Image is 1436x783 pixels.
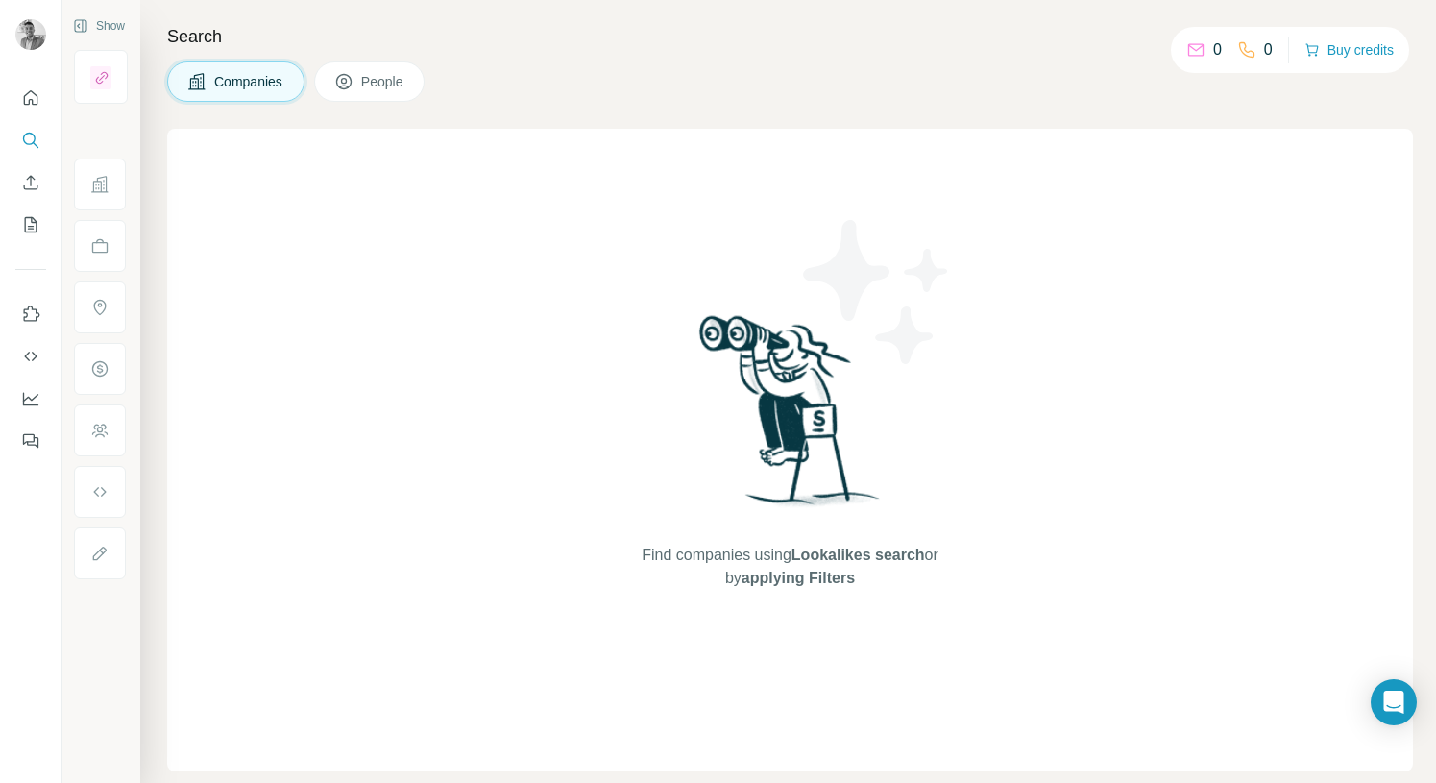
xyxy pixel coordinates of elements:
span: Companies [214,72,284,91]
p: 0 [1264,38,1273,61]
img: Avatar [15,19,46,50]
button: Dashboard [15,381,46,416]
button: Show [60,12,138,40]
span: Find companies using or by [636,544,943,590]
span: applying Filters [742,570,855,586]
button: Feedback [15,424,46,458]
div: Open Intercom Messenger [1371,679,1417,725]
button: Enrich CSV [15,165,46,200]
button: My lists [15,208,46,242]
span: Lookalikes search [791,547,925,563]
button: Buy credits [1304,37,1394,63]
span: People [361,72,405,91]
img: Surfe Illustration - Woman searching with binoculars [691,310,890,525]
button: Quick start [15,81,46,115]
img: Surfe Illustration - Stars [791,206,963,379]
button: Use Surfe API [15,339,46,374]
h4: Search [167,23,1413,50]
p: 0 [1213,38,1222,61]
button: Search [15,123,46,158]
button: Use Surfe on LinkedIn [15,297,46,331]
